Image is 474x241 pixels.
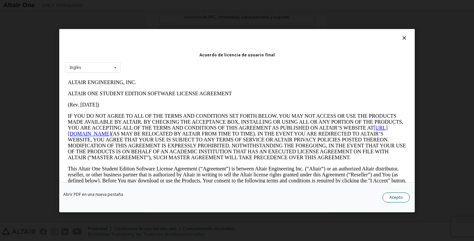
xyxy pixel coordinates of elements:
[69,65,81,70] font: Inglés
[3,48,323,60] a: [URL][DOMAIN_NAME]
[63,192,123,196] a: Abrir PDF en una nueva pestaña
[3,14,341,20] p: ALTAIR ONE STUDENT EDITION SOFTWARE LICENSE AGREEMENT
[3,36,341,84] p: IF YOU DO NOT AGREE TO ALL OF THE TERMS AND CONDITIONS SET FORTH BELOW, YOU MAY NOT ACCESS OR USE...
[389,194,403,200] font: Acepto
[3,89,341,113] p: This Altair One Student Edition Software License Agreement (“Agreement”) is between Altair Engine...
[382,192,410,202] button: Acepto
[3,25,341,31] p: (Rev. [DATE])
[199,52,275,57] font: Acuerdo de licencia de usuario final
[63,191,123,197] font: Abrir PDF en una nueva pestaña
[3,3,341,9] p: ALTAIR ENGINEERING, INC.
